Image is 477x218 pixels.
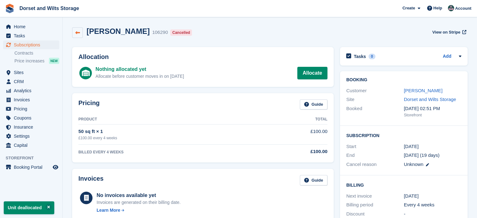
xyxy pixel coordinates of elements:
[300,99,327,110] a: Guide
[3,40,59,49] a: menu
[14,40,51,49] span: Subscriptions
[404,143,419,150] time: 2025-09-23 00:00:00 UTC
[14,57,59,64] a: Price increases NEW
[3,123,59,131] a: menu
[3,68,59,77] a: menu
[6,155,62,161] span: Storefront
[49,58,59,64] div: NEW
[259,148,327,155] div: £100.00
[3,141,59,150] a: menu
[14,77,51,86] span: CRM
[300,175,327,185] a: Guide
[78,99,100,110] h2: Pricing
[346,152,404,159] div: End
[4,201,54,214] p: Unit deallocated
[433,5,442,11] span: Help
[404,112,462,118] div: Storefront
[3,22,59,31] a: menu
[14,86,51,95] span: Analytics
[14,95,51,104] span: Invoices
[368,54,376,59] div: 0
[3,163,59,172] a: menu
[97,199,181,206] div: Invoices are generated on their billing date.
[346,201,404,209] div: Billing period
[346,96,404,103] div: Site
[259,125,327,144] td: £100.00
[97,192,181,199] div: No invoices available yet
[346,193,404,200] div: Next invoice
[404,193,462,200] div: [DATE]
[432,29,460,35] span: View on Stripe
[78,53,327,61] h2: Allocation
[404,88,443,93] a: [PERSON_NAME]
[14,141,51,150] span: Capital
[297,67,327,79] a: Allocate
[3,104,59,113] a: menu
[14,163,51,172] span: Booking Portal
[404,97,456,102] a: Dorset and Wilts Storage
[443,53,451,60] a: Add
[14,22,51,31] span: Home
[78,135,259,141] div: £100.00 every 4 weeks
[78,149,259,155] div: BILLED EVERY 4 WEEKS
[404,152,440,158] span: [DATE] (19 days)
[152,29,168,36] div: 106290
[14,50,59,56] a: Contracts
[3,95,59,104] a: menu
[354,54,366,59] h2: Tasks
[52,163,59,171] a: Preview store
[78,114,259,125] th: Product
[430,27,468,37] a: View on Stripe
[3,31,59,40] a: menu
[87,27,150,35] h2: [PERSON_NAME]
[97,207,120,214] div: Learn More
[78,175,103,185] h2: Invoices
[346,77,461,82] h2: Booking
[259,114,327,125] th: Total
[404,201,462,209] div: Every 4 weeks
[402,5,415,11] span: Create
[346,210,404,218] div: Discount
[404,162,424,167] span: Unknown
[448,5,454,11] img: Steph Chick
[170,29,192,36] div: Cancelled
[3,132,59,141] a: menu
[14,123,51,131] span: Insurance
[346,87,404,94] div: Customer
[346,132,461,138] h2: Subscription
[404,210,462,218] div: -
[97,207,181,214] a: Learn More
[17,3,82,13] a: Dorset and Wilts Storage
[455,5,471,12] span: Account
[346,143,404,150] div: Start
[3,114,59,122] a: menu
[78,128,259,135] div: 50 sq ft × 1
[14,114,51,122] span: Coupons
[3,86,59,95] a: menu
[14,68,51,77] span: Sites
[346,161,404,168] div: Cancel reason
[96,66,184,73] div: Nothing allocated yet
[14,104,51,113] span: Pricing
[3,77,59,86] a: menu
[14,58,45,64] span: Price increases
[14,31,51,40] span: Tasks
[346,105,404,118] div: Booked
[404,105,462,112] div: [DATE] 02:51 PM
[5,4,14,13] img: stora-icon-8386f47178a22dfd0bd8f6a31ec36ba5ce8667c1dd55bd0f319d3a0aa187defe.svg
[346,182,461,188] h2: Billing
[14,132,51,141] span: Settings
[96,73,184,80] div: Allocate before customer moves in on [DATE]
